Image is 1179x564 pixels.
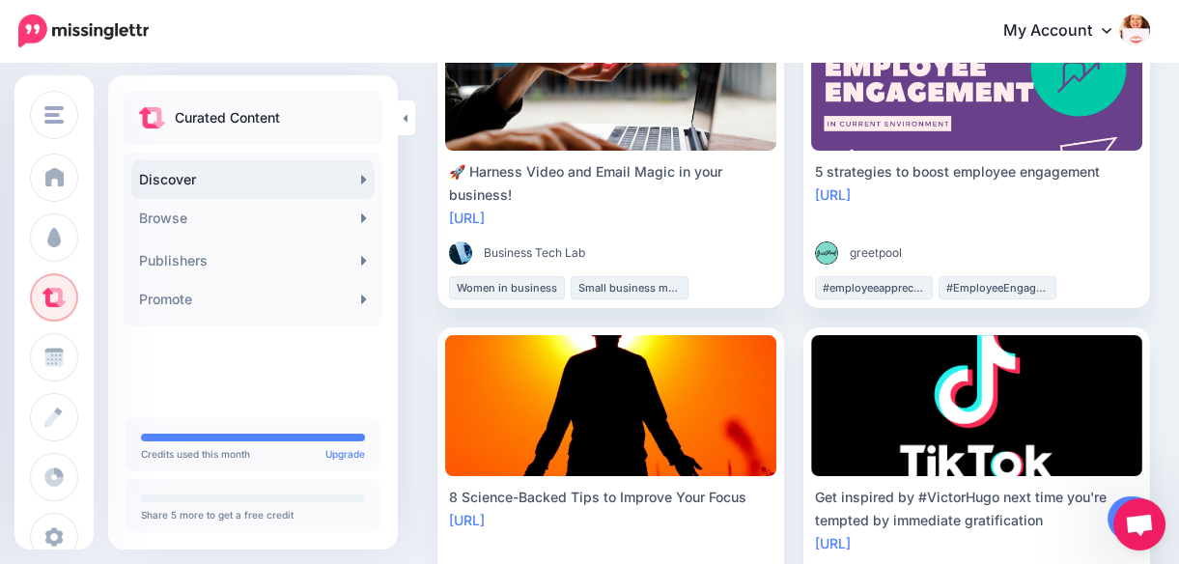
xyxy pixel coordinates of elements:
[850,243,902,263] span: greetpool
[449,241,472,265] img: 0HAZ19QKSG2B263OGLR71F8XJODDG3S7_thumb.png
[44,106,64,124] img: menu.png
[449,210,485,226] a: [URL]
[175,106,280,129] p: Curated Content
[131,241,375,280] a: Publishers
[449,160,772,207] div: 🚀 Harness Video and Email Magic in your business!
[484,243,585,263] span: Business Tech Lab
[131,280,375,319] a: Promote
[984,8,1150,55] a: My Account
[449,512,485,528] a: [URL]
[139,107,165,128] img: curate.png
[449,276,565,299] li: Women in business
[815,276,933,299] li: #employeeappreciation
[815,241,838,265] img: CQJZ4F2XLIHHDK0T9DMSVGUL90MLK6H3_thumb.png
[571,276,688,299] li: Small business marketing
[131,199,375,238] a: Browse
[815,160,1138,183] div: 5 strategies to boost employee engagement
[1113,498,1165,550] a: Open chat
[131,160,375,199] a: Discover
[815,186,851,203] a: [URL]
[815,535,851,551] a: [URL]
[815,486,1138,532] div: Get inspired by #VictorHugo next time you're tempted by immediate gratification
[449,486,772,509] div: 8 Science-Backed Tips to Improve Your Focus
[18,14,149,47] img: Missinglettr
